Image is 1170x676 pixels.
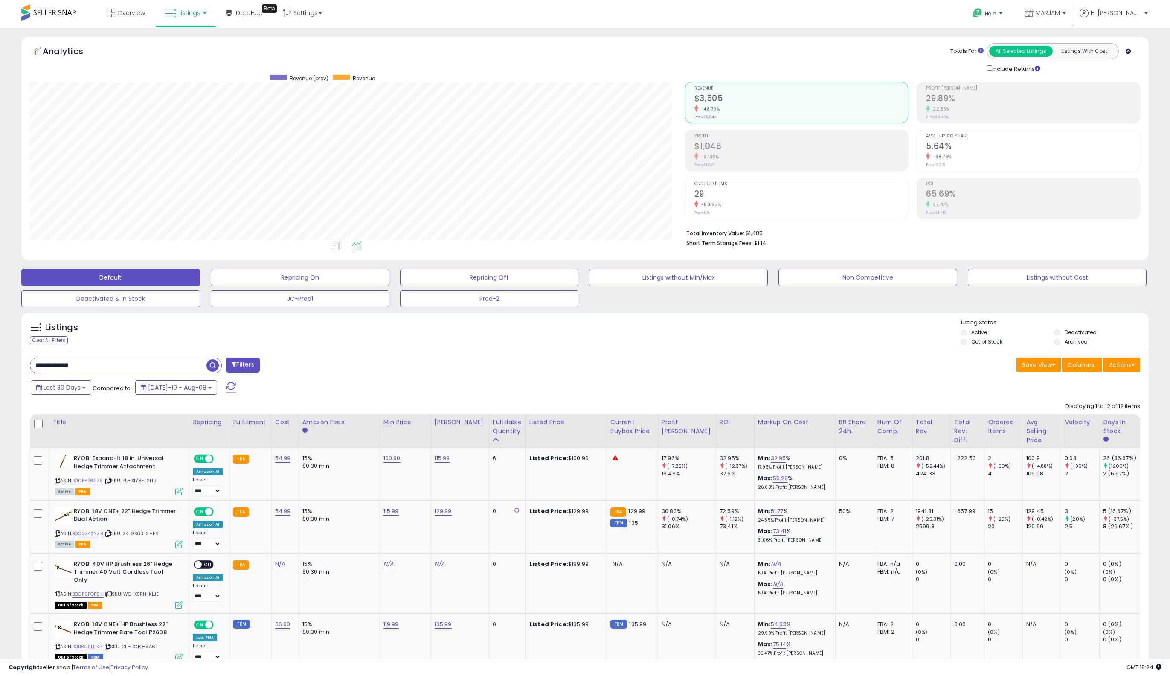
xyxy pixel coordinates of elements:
[916,418,947,436] div: Total Rev.
[720,621,748,628] div: N/A
[610,620,627,629] small: FBM
[529,507,568,515] b: Listed Price:
[117,9,145,17] span: Overview
[435,620,452,629] a: 135.99
[954,621,978,628] div: 0.00
[55,455,183,494] div: ASIN:
[1032,516,1053,522] small: (-0.42%)
[839,418,870,436] div: BB Share 24h.
[45,322,78,334] h5: Listings
[1026,523,1061,530] div: 129.99
[839,507,867,515] div: 50%
[778,269,957,286] button: Non Competitive
[275,560,285,568] a: N/A
[1103,358,1140,372] button: Actions
[211,269,389,286] button: Repricing On
[1103,560,1138,568] div: 0 (0%)
[55,602,87,609] span: All listings that are currently out of stock and unavailable for purchase on Amazon
[275,507,291,516] a: 54.99
[262,4,277,13] div: Tooltip anchor
[55,507,183,547] div: ASIN:
[662,455,716,462] div: 17.96%
[178,9,200,17] span: Listings
[44,383,81,392] span: Last 30 Days
[110,663,148,671] a: Privacy Policy
[877,628,906,636] div: FBM: 2
[226,358,259,373] button: Filters
[686,227,1134,238] li: $1,485
[694,134,908,139] span: Profit
[202,561,215,568] span: OFF
[233,455,249,464] small: FBA
[989,46,1053,57] button: All Selected Listings
[758,620,771,628] b: Min:
[1103,629,1115,635] small: (0%)
[725,516,743,522] small: (-1.12%)
[930,154,952,160] small: -38.76%
[193,477,223,496] div: Preset:
[529,454,568,462] b: Listed Price:
[758,640,773,648] b: Max:
[954,455,978,462] div: -222.53
[662,621,709,628] div: N/A
[493,621,519,628] div: 0
[972,8,983,18] i: Get Help
[985,10,996,17] span: Help
[662,418,712,436] div: Profit [PERSON_NAME]
[926,114,949,119] small: Prev: 24.43%
[877,568,906,576] div: FBM: n/a
[916,455,950,462] div: 201.8
[1103,418,1134,436] div: Days In Stock
[1026,560,1054,568] div: N/A
[1052,46,1116,57] button: Listings With Cost
[302,418,376,427] div: Amazon Fees
[877,560,906,568] div: FBA: n/a
[694,93,908,105] h2: $3,505
[103,643,158,650] span: | SKU: GH-BGTQ-5A6E
[758,560,771,568] b: Min:
[1065,338,1088,345] label: Archived
[758,570,829,576] p: N/A Profit [PERSON_NAME]
[877,455,906,462] div: FBA: 5
[926,210,946,215] small: Prev: 51.41%
[31,380,91,395] button: Last 30 Days
[1070,463,1088,469] small: (-96%)
[75,541,90,548] span: FBA
[773,474,788,483] a: 56.28
[52,418,186,427] div: Title
[988,621,1022,628] div: 0
[529,507,600,515] div: $129.99
[698,154,719,160] small: -37.33%
[720,523,754,530] div: 73.41%
[72,477,103,484] a: B0DKYB697S
[694,189,908,201] h2: 29
[771,560,781,568] a: N/A
[193,634,217,641] div: Low. FBM
[988,455,1022,462] div: 2
[1065,418,1096,427] div: Velocity
[758,650,829,656] p: 36.47% Profit [PERSON_NAME]
[926,93,1140,105] h2: 29.89%
[383,560,394,568] a: N/A
[55,488,74,495] span: All listings currently available for purchase on Amazon
[493,418,522,436] div: Fulfillable Quantity
[754,414,835,448] th: The percentage added to the cost of goods (COGS) that forms the calculator for Min & Max prices.
[353,75,375,82] span: Revenue
[211,290,389,307] button: JC-Prod1
[988,568,1000,575] small: (0%)
[193,574,223,581] div: Amazon AI
[233,620,250,629] small: FBM
[55,455,72,468] img: 31rAeKyKw5L._SL40_.jpg
[662,507,716,515] div: 30.83%
[988,523,1022,530] div: 20
[926,141,1140,153] h2: 5.64%
[694,141,908,153] h2: $1,048
[21,269,200,286] button: Default
[698,106,720,112] small: -48.79%
[55,541,74,548] span: All listings currently available for purchase on Amazon
[383,620,399,629] a: 119.99
[275,620,290,629] a: 66.00
[74,560,177,586] b: RYOBI 40V HP Brushless 26" Hedge Trimmer 40 Volt Cordless Tool Only
[971,329,987,336] label: Active
[275,418,295,427] div: Cost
